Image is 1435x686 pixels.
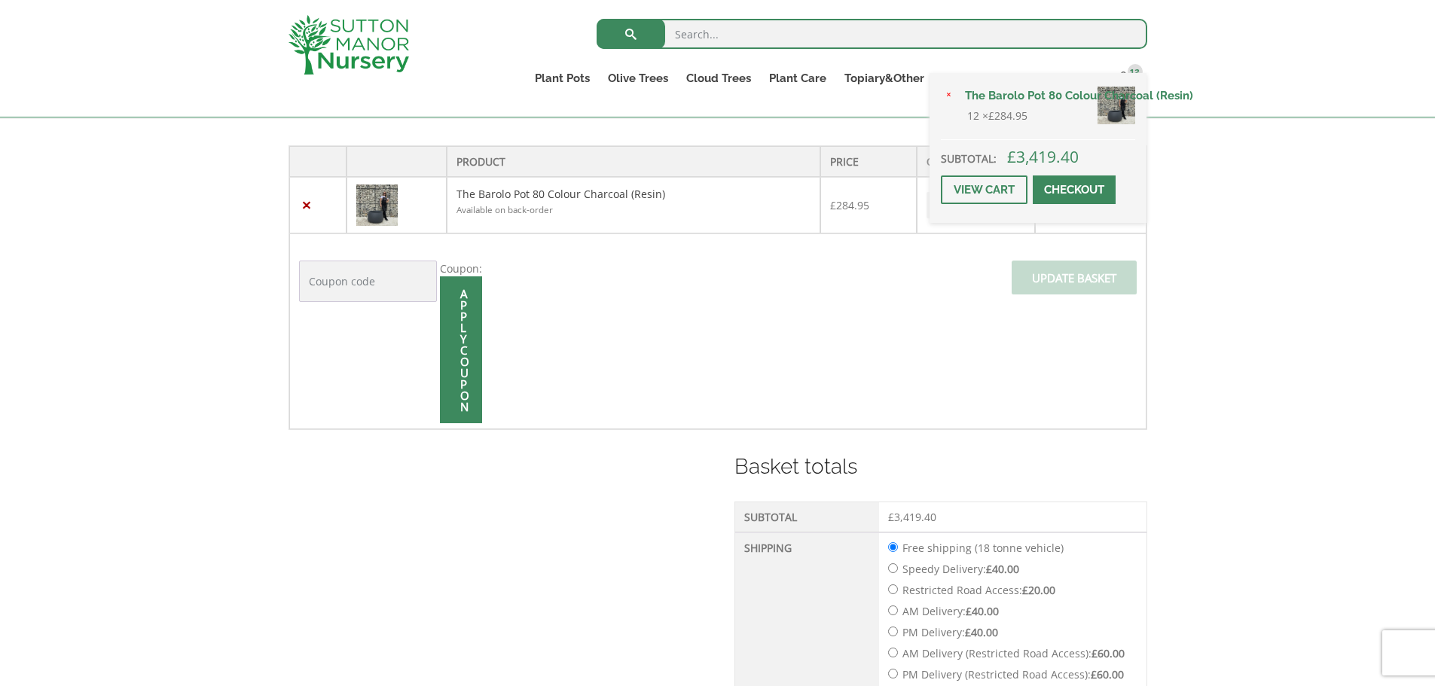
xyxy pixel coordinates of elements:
[1092,646,1125,660] bdi: 60.00
[965,625,998,639] bdi: 40.00
[967,107,1027,125] span: 12 ×
[835,68,933,89] a: Topiary&Other
[933,68,985,89] a: About
[447,146,820,177] th: Product
[941,88,957,105] a: Remove The Barolo Pot 80 Colour Charcoal (Resin) from basket
[927,192,979,218] input: Product quantity
[456,187,665,201] a: The Barolo Pot 80 Colour Charcoal (Resin)
[760,68,835,89] a: Plant Care
[820,146,917,177] th: Price
[1022,583,1028,597] span: £
[456,202,811,218] p: Available on back-order
[902,646,1125,660] label: AM Delivery (Restricted Road Access):
[902,562,1019,576] label: Speedy Delivery:
[734,451,1146,483] h2: Basket totals
[1098,87,1135,124] img: The Barolo Pot 80 Colour Charcoal (Resin)
[986,562,1019,576] bdi: 40.00
[988,108,1027,123] bdi: 284.95
[440,261,482,276] label: Coupon:
[1091,667,1124,681] bdi: 60.00
[902,667,1124,681] label: PM Delivery (Restricted Road Access):
[830,198,836,212] span: £
[735,502,879,532] th: Subtotal
[299,261,437,302] input: Coupon code
[597,19,1147,49] input: Search...
[1109,68,1147,89] a: 12
[1007,146,1079,167] bdi: 3,419.40
[965,625,971,639] span: £
[902,625,998,639] label: PM Delivery:
[299,197,315,213] a: Remove this item
[917,146,1035,177] th: Quantity
[1007,146,1016,167] span: £
[941,175,1027,204] a: View cart
[1012,261,1137,294] input: Update basket
[1091,667,1097,681] span: £
[599,68,677,89] a: Olive Trees
[1048,68,1109,89] a: Contact
[956,84,1135,107] a: The Barolo Pot 80 Colour Charcoal (Resin)
[902,541,1064,555] label: Free shipping (18 tonne vehicle)
[888,510,894,524] span: £
[988,108,994,123] span: £
[888,510,936,524] bdi: 3,419.40
[985,68,1048,89] a: Delivery
[677,68,760,89] a: Cloud Trees
[526,68,599,89] a: Plant Pots
[902,583,1055,597] label: Restricted Road Access:
[966,604,999,618] bdi: 40.00
[1128,64,1143,79] span: 12
[356,184,398,226] img: Cart - A6A53DF7 0FBC 4F3A AB72 089641E960D8 1 105 c
[1022,583,1055,597] bdi: 20.00
[941,151,997,166] strong: Subtotal:
[1033,175,1116,204] a: Checkout
[1092,646,1098,660] span: £
[440,276,482,423] input: Apply coupon
[966,604,972,618] span: £
[986,562,992,576] span: £
[289,15,409,75] img: logo
[902,604,999,618] label: AM Delivery:
[830,198,869,212] bdi: 284.95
